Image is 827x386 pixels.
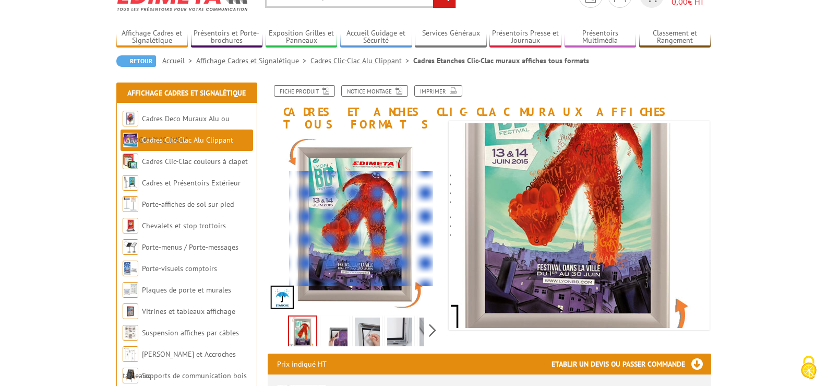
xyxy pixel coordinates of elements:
a: Porte-visuels comptoirs [142,264,217,273]
a: Affichage Cadres et Signalétique [196,56,310,65]
a: Cadres Clic-Clac couleurs à clapet [142,157,248,166]
a: Présentoirs Presse et Journaux [489,29,561,46]
a: Vitrines et tableaux affichage [142,307,235,316]
a: Services Généraux [415,29,487,46]
h3: Etablir un devis ou passer commande [552,354,711,375]
a: Retour [116,55,156,67]
img: cadre_clic_clac_mural_etanche_a5_a4_a3_a2_a1_a0_b1_vac949wp_950wp_951wp_952wp_953wp_954wp_955wp_9... [322,318,347,350]
a: Porte-menus / Porte-messages [142,242,238,252]
img: Porte-visuels comptoirs [123,261,138,276]
a: Cadres Deco Muraux Alu ou [GEOGRAPHIC_DATA] [123,114,230,145]
button: Cookies (fenêtre modale) [790,350,827,386]
img: Plaques de porte et murales [123,282,138,298]
a: Notice Montage [341,85,408,97]
img: Cadres Clic-Clac couleurs à clapet [123,154,138,169]
span: Next [428,322,438,339]
img: Cookies (fenêtre modale) [796,355,822,381]
a: Affichage Cadres et Signalétique [127,88,246,98]
img: cadres_aluminium_clic_clac_vac949wp.jpg [289,317,316,349]
a: Exposition Grilles et Panneaux [266,29,338,46]
img: Porte-affiches de sol sur pied [123,196,138,212]
img: cadres_aluminium_clic_clac_vac949wp_04_bis.jpg [387,318,412,350]
a: Chevalets et stop trottoirs [142,221,226,230]
a: Fiche produit [274,85,335,97]
a: Porte-affiches de sol sur pied [142,200,234,209]
img: Cadres et Présentoirs Extérieur [123,175,138,191]
a: Plaques de porte et murales [142,285,231,295]
a: Cadres et Présentoirs Extérieur [142,178,241,188]
img: cadres_aluminium_clic_clac_vac949wp_03_bis.jpg [420,318,445,350]
img: Vitrines et tableaux affichage [123,303,138,319]
p: Prix indiqué HT [277,354,327,375]
li: Cadres Etanches Clic-Clac muraux affiches tous formats [413,55,589,66]
img: Porte-menus / Porte-messages [123,239,138,255]
h1: Cadres Etanches Clic-Clac muraux affiches tous formats [260,85,719,131]
img: cadres_aluminium_clic_clac_vac949wp_02_bis.jpg [355,318,380,350]
a: Imprimer [414,85,462,97]
a: Présentoirs Multimédia [565,29,637,46]
a: Présentoirs et Porte-brochures [191,29,263,46]
a: Cadres Clic-Clac Alu Clippant [142,135,233,145]
a: Affichage Cadres et Signalétique [116,29,188,46]
a: Accueil [162,56,196,65]
img: cadres_aluminium_clic_clac_vac949wp.jpg [412,38,725,352]
a: Classement et Rangement [639,29,711,46]
img: Chevalets et stop trottoirs [123,218,138,233]
a: Accueil Guidage et Sécurité [340,29,412,46]
a: Cadres Clic-Clac Alu Clippant [310,56,413,65]
img: Cadres Deco Muraux Alu ou Bois [123,111,138,126]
